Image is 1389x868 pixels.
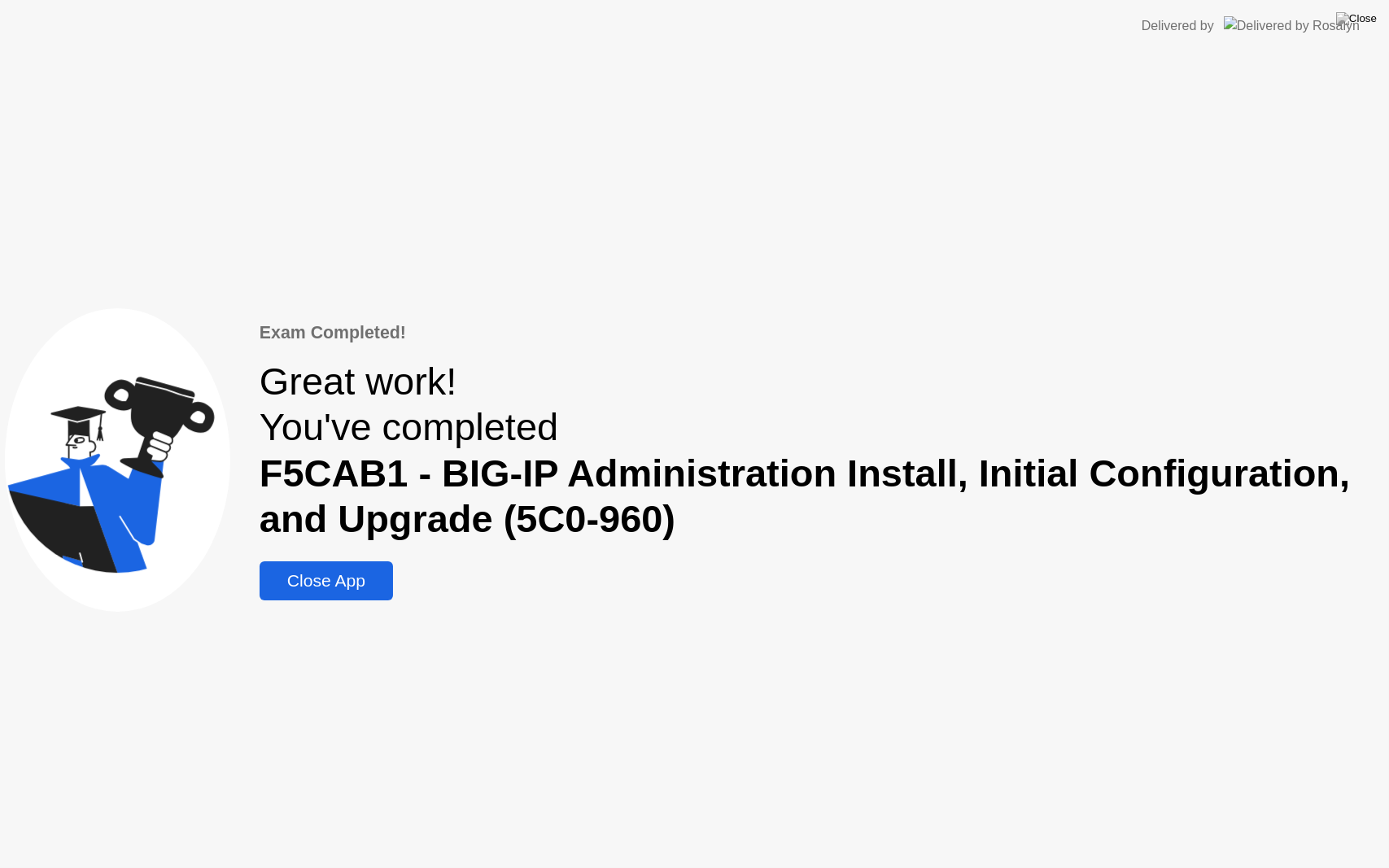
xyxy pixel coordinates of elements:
[1336,12,1377,25] img: Close
[1224,16,1360,35] img: Delivered by Rosalyn
[260,359,1384,542] div: Great work! You've completed
[260,452,1350,540] b: F5CAB1 - BIG-IP Administration Install, Initial Configuration, and Upgrade (5C0-960)
[1142,16,1214,36] div: Delivered by
[260,561,393,600] button: Close App
[260,320,1384,346] div: Exam Completed!
[264,571,388,591] div: Close App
